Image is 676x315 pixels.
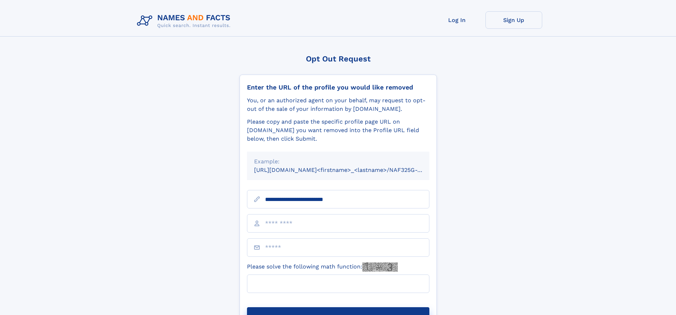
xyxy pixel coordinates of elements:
div: Example: [254,157,422,166]
div: You, or an authorized agent on your behalf, may request to opt-out of the sale of your informatio... [247,96,429,113]
div: Enter the URL of the profile you would like removed [247,83,429,91]
a: Sign Up [485,11,542,29]
small: [URL][DOMAIN_NAME]<firstname>_<lastname>/NAF325G-xxxxxxxx [254,167,443,173]
div: Opt Out Request [240,54,437,63]
a: Log In [429,11,485,29]
img: Logo Names and Facts [134,11,236,31]
div: Please copy and paste the specific profile page URL on [DOMAIN_NAME] you want removed into the Pr... [247,118,429,143]
label: Please solve the following math function: [247,262,398,272]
